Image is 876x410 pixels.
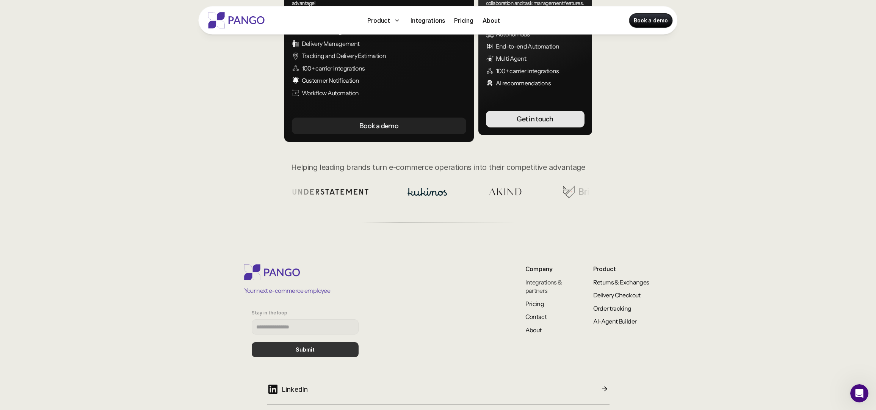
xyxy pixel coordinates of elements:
[593,291,641,299] a: Delivery Checkout
[850,384,868,402] iframe: Intercom live chat
[629,14,672,27] a: Book a demo
[252,319,359,335] input: Stay in the loop
[296,347,315,353] p: Submit
[593,264,654,273] p: Product
[525,278,563,294] a: Integrations & partners
[367,16,390,25] p: Product
[267,380,610,405] a: LinkedIn
[525,300,544,308] a: Pricing
[525,313,547,320] a: Contact
[593,317,637,325] a: AI-Agent Builder
[480,14,503,27] a: About
[593,305,632,312] a: Order tracking
[252,310,287,316] p: Stay in the loop
[252,342,359,357] button: Submit
[407,14,448,27] a: Integrations
[525,264,567,273] p: Company
[282,384,308,394] p: LinkedIn
[525,326,542,334] a: About
[451,14,476,27] a: Pricing
[483,16,500,25] p: About
[593,278,649,286] a: Returns & Exchanges
[454,16,473,25] p: Pricing
[634,17,668,24] p: Book a demo
[411,16,445,25] p: Integrations
[244,286,330,295] p: Your next e-commerce employee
